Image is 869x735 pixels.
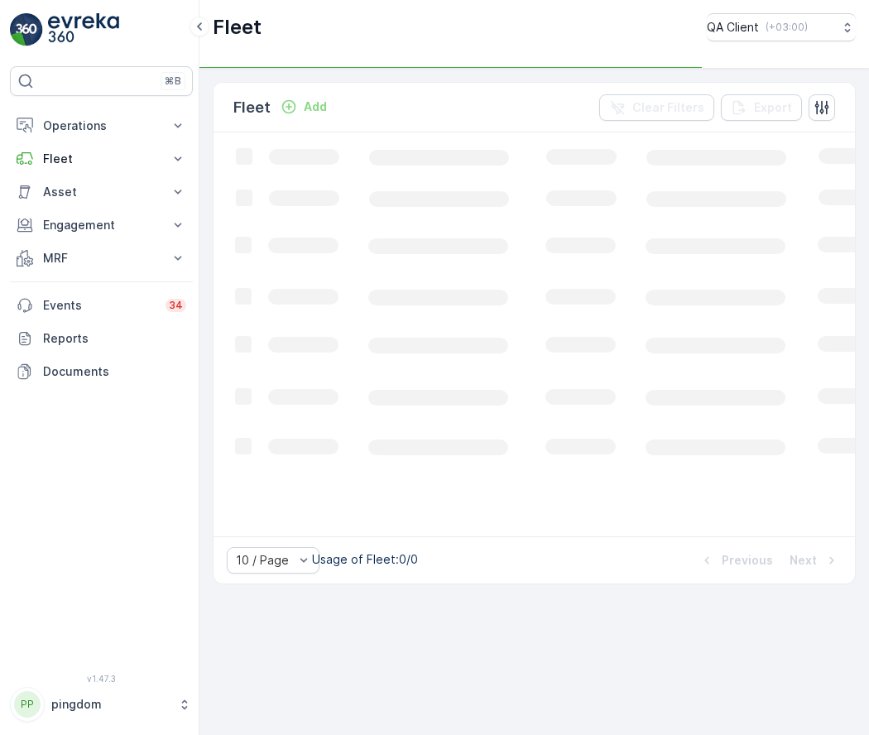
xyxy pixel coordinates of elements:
[165,74,181,88] p: ⌘B
[10,13,43,46] img: logo
[788,550,842,570] button: Next
[43,363,186,380] p: Documents
[274,97,334,117] button: Add
[10,322,193,355] a: Reports
[754,99,792,116] p: Export
[599,94,714,121] button: Clear Filters
[304,98,327,115] p: Add
[43,118,160,134] p: Operations
[43,297,156,314] p: Events
[10,687,193,722] button: PPpingdom
[169,299,183,312] p: 34
[233,96,271,119] p: Fleet
[697,550,775,570] button: Previous
[707,13,856,41] button: QA Client(+03:00)
[43,250,160,267] p: MRF
[43,330,186,347] p: Reports
[10,289,193,322] a: Events34
[10,355,193,388] a: Documents
[51,696,170,713] p: pingdom
[43,151,160,167] p: Fleet
[10,175,193,209] button: Asset
[632,99,704,116] p: Clear Filters
[10,209,193,242] button: Engagement
[790,552,817,569] p: Next
[10,242,193,275] button: MRF
[722,552,773,569] p: Previous
[43,184,160,200] p: Asset
[10,109,193,142] button: Operations
[10,674,193,684] span: v 1.47.3
[48,13,119,46] img: logo_light-DOdMpM7g.png
[707,19,759,36] p: QA Client
[43,217,160,233] p: Engagement
[721,94,802,121] button: Export
[312,551,418,568] p: Usage of Fleet : 0/0
[766,21,808,34] p: ( +03:00 )
[213,14,262,41] p: Fleet
[10,142,193,175] button: Fleet
[14,691,41,718] div: PP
